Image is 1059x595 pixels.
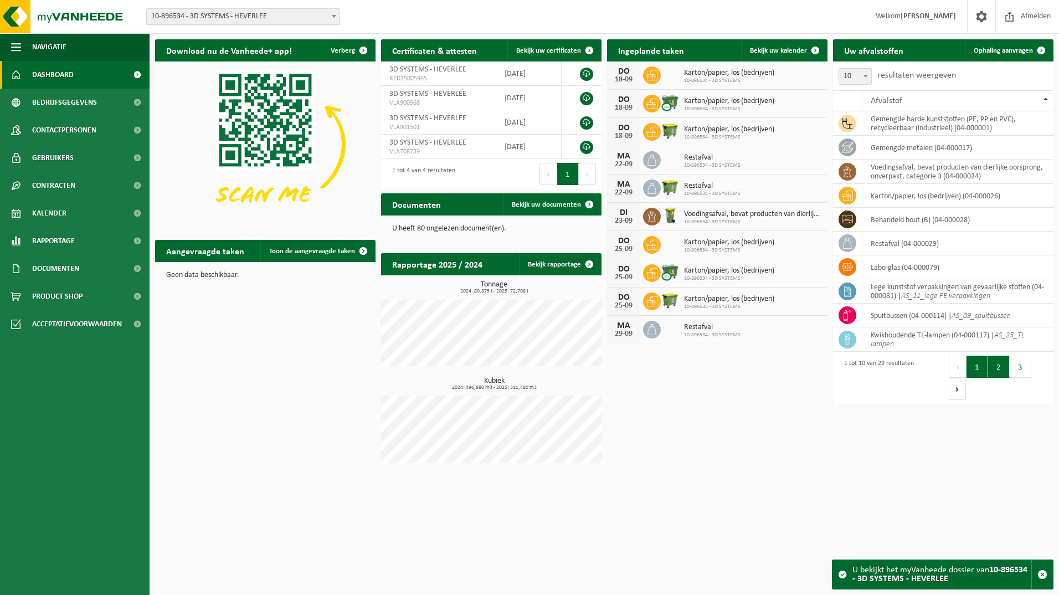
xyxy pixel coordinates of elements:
button: 1 [967,356,988,378]
td: kwikhoudende TL-lampen (04-000117) | [862,327,1053,352]
span: 3D SYSTEMS - HEVERLEE [389,139,466,147]
strong: 10-896534 - 3D SYSTEMS - HEVERLEE [852,566,1027,583]
span: Contactpersonen [32,116,96,144]
span: 10-896534 - 3D SYSTEMS - HEVERLEE [146,8,340,25]
span: VLA901501 [389,123,487,132]
div: 25-09 [613,274,635,281]
span: 10-896534 - 3D SYSTEMS [684,332,741,338]
span: 10-896534 - 3D SYSTEMS [684,191,741,197]
span: VLA708739 [389,147,487,156]
div: 1 tot 10 van 29 resultaten [839,355,914,401]
span: Verberg [331,47,355,54]
span: 3D SYSTEMS - HEVERLEE [389,114,466,122]
span: Dashboard [32,61,74,89]
td: voedingsafval, bevat producten van dierlijke oorsprong, onverpakt, categorie 3 (04-000024) [862,160,1053,184]
td: lege kunststof verpakkingen van gevaarlijke stoffen (04-000081) | [862,279,1053,304]
strong: [PERSON_NAME] [901,12,956,20]
span: Karton/papier, los (bedrijven) [684,125,774,134]
div: 25-09 [613,302,635,310]
div: DO [613,124,635,132]
td: [DATE] [496,61,562,86]
span: 3D SYSTEMS - HEVERLEE [389,65,466,74]
span: 10-896534 - 3D SYSTEMS - HEVERLEE [147,9,340,24]
button: Verberg [322,39,374,61]
span: RED25005965 [389,74,487,83]
h2: Certificaten & attesten [381,39,488,61]
h2: Download nu de Vanheede+ app! [155,39,303,61]
button: Previous [539,163,557,185]
button: Previous [949,356,967,378]
span: Documenten [32,255,79,283]
a: Bekijk rapportage [519,253,600,275]
i: AS_09_spuitbussen [952,312,1011,320]
h2: Ingeplande taken [607,39,695,61]
span: Ophaling aanvragen [974,47,1033,54]
div: U bekijkt het myVanheede dossier van [852,560,1031,589]
span: 10-896534 - 3D SYSTEMS [684,275,774,282]
span: Contracten [32,172,75,199]
td: behandeld hout (B) (04-000028) [862,208,1053,232]
h2: Documenten [381,193,452,215]
span: Karton/papier, los (bedrijven) [684,69,774,78]
span: Bekijk uw documenten [512,201,581,208]
h3: Tonnage [387,281,602,294]
span: Kalender [32,199,66,227]
span: 10-896534 - 3D SYSTEMS [684,304,774,310]
div: 22-09 [613,161,635,168]
span: 3D SYSTEMS - HEVERLEE [389,90,466,98]
p: U heeft 80 ongelezen document(en). [392,225,590,233]
span: 10 [839,68,872,85]
p: Geen data beschikbaar. [166,271,364,279]
td: spuitbussen (04-000114) | [862,304,1053,327]
span: 10-896534 - 3D SYSTEMS [684,134,774,141]
div: DO [613,95,635,104]
img: Download de VHEPlus App [155,61,376,227]
span: Product Shop [32,283,83,310]
span: 10 [839,69,871,84]
div: MA [613,152,635,161]
div: DO [613,293,635,302]
span: Bedrijfsgegevens [32,89,97,116]
img: WB-0660-CU [661,263,680,281]
img: WB-1100-HPE-GN-50 [661,178,680,197]
span: Bekijk uw kalender [750,47,807,54]
div: DO [613,265,635,274]
div: 22-09 [613,189,635,197]
div: MA [613,321,635,330]
span: Rapportage [32,227,75,255]
a: Toon de aangevraagde taken [260,240,374,262]
td: [DATE] [496,86,562,110]
span: Restafval [684,153,741,162]
span: Afvalstof [871,96,902,105]
a: Bekijk uw documenten [503,193,600,216]
div: 18-09 [613,104,635,112]
div: 25-09 [613,245,635,253]
td: [DATE] [496,135,562,159]
button: Next [579,163,596,185]
span: 10-896534 - 3D SYSTEMS [684,219,822,225]
td: restafval (04-000029) [862,232,1053,255]
span: Restafval [684,182,741,191]
img: WB-0660-CU [661,93,680,112]
i: AS_11_lege PE verpakkingen [901,292,990,300]
div: DI [613,208,635,217]
label: resultaten weergeven [877,71,956,80]
span: 2024: 496,880 m3 - 2025: 311,480 m3 [387,385,602,391]
div: DO [613,67,635,76]
td: gemengde harde kunststoffen (PE, PP en PVC), recycleerbaar (industrieel) (04-000001) [862,111,1053,136]
div: 18-09 [613,76,635,84]
td: gemengde metalen (04-000017) [862,136,1053,160]
td: [DATE] [496,110,562,135]
span: VLA900968 [389,99,487,107]
h3: Kubiek [387,377,602,391]
div: 23-09 [613,217,635,225]
img: WB-1100-HPE-GN-50 [661,291,680,310]
div: 1 tot 4 van 4 resultaten [387,162,455,186]
h2: Uw afvalstoffen [833,39,914,61]
span: Toon de aangevraagde taken [269,248,355,255]
i: AS_25_TL lampen [871,331,1025,348]
span: Navigatie [32,33,66,61]
div: DO [613,237,635,245]
div: 18-09 [613,132,635,140]
span: 10-896534 - 3D SYSTEMS [684,162,741,169]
